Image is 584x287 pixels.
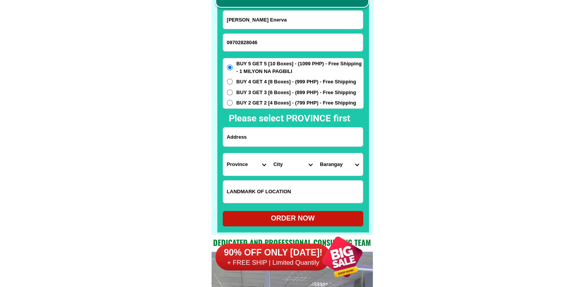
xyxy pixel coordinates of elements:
span: BUY 3 GET 3 [6 Boxes] - (899 PHP) - Free Shipping [237,89,356,96]
h6: 90% OFF ONLY [DATE]! [215,247,331,259]
select: Select district [270,153,316,176]
input: BUY 4 GET 4 [8 Boxes] - (999 PHP) - Free Shipping [227,79,233,85]
input: Input address [223,128,363,146]
input: Input LANDMARKOFLOCATION [223,181,363,203]
input: BUY 3 GET 3 [6 Boxes] - (899 PHP) - Free Shipping [227,90,233,95]
span: BUY 2 GET 2 [4 Boxes] - (799 PHP) - Free Shipping [237,99,356,107]
select: Select province [223,153,270,176]
input: BUY 2 GET 2 [4 Boxes] - (799 PHP) - Free Shipping [227,100,233,106]
input: Input full_name [223,11,363,29]
span: BUY 4 GET 4 [8 Boxes] - (999 PHP) - Free Shipping [237,78,356,86]
input: Input phone_number [223,34,363,51]
h6: + FREE SHIP | Limited Quantily [215,259,331,267]
h2: Please select PROVINCE first [229,111,433,125]
div: ORDER NOW [223,213,363,224]
h2: Dedicated and professional consulting team [212,237,373,248]
input: BUY 5 GET 5 [10 Boxes] - (1099 PHP) - Free Shipping - 1 MILYON NA PAGBILI [227,65,233,70]
span: BUY 5 GET 5 [10 Boxes] - (1099 PHP) - Free Shipping - 1 MILYON NA PAGBILI [237,60,363,75]
select: Select commune [316,153,362,176]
